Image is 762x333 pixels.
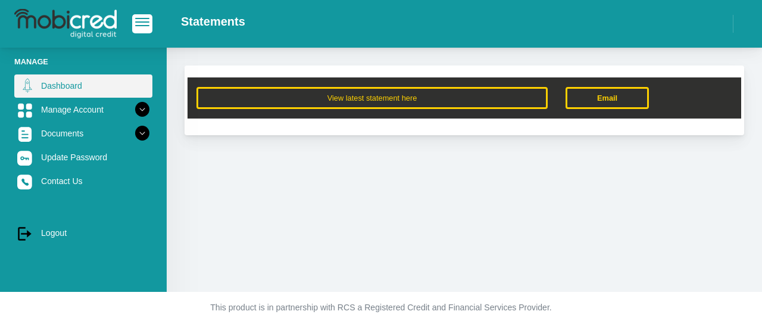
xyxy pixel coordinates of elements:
[14,222,152,244] a: Logout
[14,170,152,192] a: Contact Us
[51,301,711,314] p: This product is in partnership with RCS a Registered Credit and Financial Services Provider.
[181,14,245,29] h2: Statements
[14,9,117,39] img: logo-mobicred.svg
[566,87,649,109] a: Email
[14,56,152,67] li: Manage
[196,87,548,109] button: View latest statement here
[14,74,152,97] a: Dashboard
[14,98,152,121] a: Manage Account
[14,146,152,169] a: Update Password
[14,122,152,145] a: Documents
